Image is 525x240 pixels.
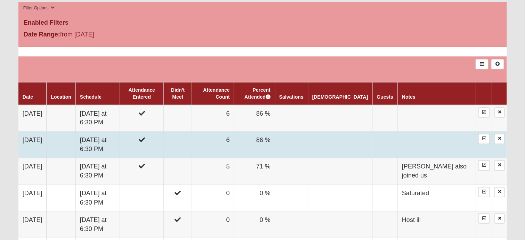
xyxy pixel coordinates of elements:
th: Salvations [275,82,308,105]
td: [PERSON_NAME] also joined us [397,158,476,184]
td: 6 [192,105,234,132]
a: Date [23,94,33,100]
a: Didn't Meet [171,87,185,100]
td: [DATE] [18,131,47,158]
td: Saturated [397,184,476,211]
td: 6 [192,131,234,158]
a: Percent Attended [244,87,270,100]
h4: Enabled Filters [24,19,502,27]
a: Delete [494,160,504,170]
td: [DATE] at 6:30 PM [75,211,120,238]
a: Attendance Count [203,87,229,100]
td: 0 % [234,211,275,238]
a: Schedule [80,94,102,100]
td: Host ill [397,211,476,238]
a: Notes [402,94,415,100]
a: Enter Attendance [478,160,490,170]
td: [DATE] at 6:30 PM [75,131,120,158]
td: 71 % [234,158,275,184]
a: Delete [494,213,504,223]
a: Location [51,94,71,100]
td: 86 % [234,105,275,132]
a: Enter Attendance [478,213,490,223]
th: [DEMOGRAPHIC_DATA] [308,82,372,105]
td: [DATE] [18,211,47,238]
td: [DATE] at 6:30 PM [75,105,120,132]
td: [DATE] at 6:30 PM [75,158,120,184]
div: from [DATE] [18,30,181,41]
td: [DATE] [18,105,47,132]
th: Guests [372,82,397,105]
a: Export to Excel [475,59,488,69]
td: [DATE] at 6:30 PM [75,184,120,211]
td: 0 [192,211,234,238]
a: Enter Attendance [478,107,490,117]
a: Alt+N [491,59,504,69]
td: 0 [192,184,234,211]
a: Delete [494,107,504,117]
a: Delete [494,134,504,144]
td: [DATE] [18,158,47,184]
a: Delete [494,187,504,197]
a: Enter Attendance [478,187,490,197]
td: 0 % [234,184,275,211]
td: 86 % [234,131,275,158]
button: Filter Options [21,5,57,12]
a: Enter Attendance [478,134,490,144]
a: Attendance Entered [128,87,155,100]
label: Date Range: [24,30,60,39]
td: [DATE] [18,184,47,211]
td: 5 [192,158,234,184]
